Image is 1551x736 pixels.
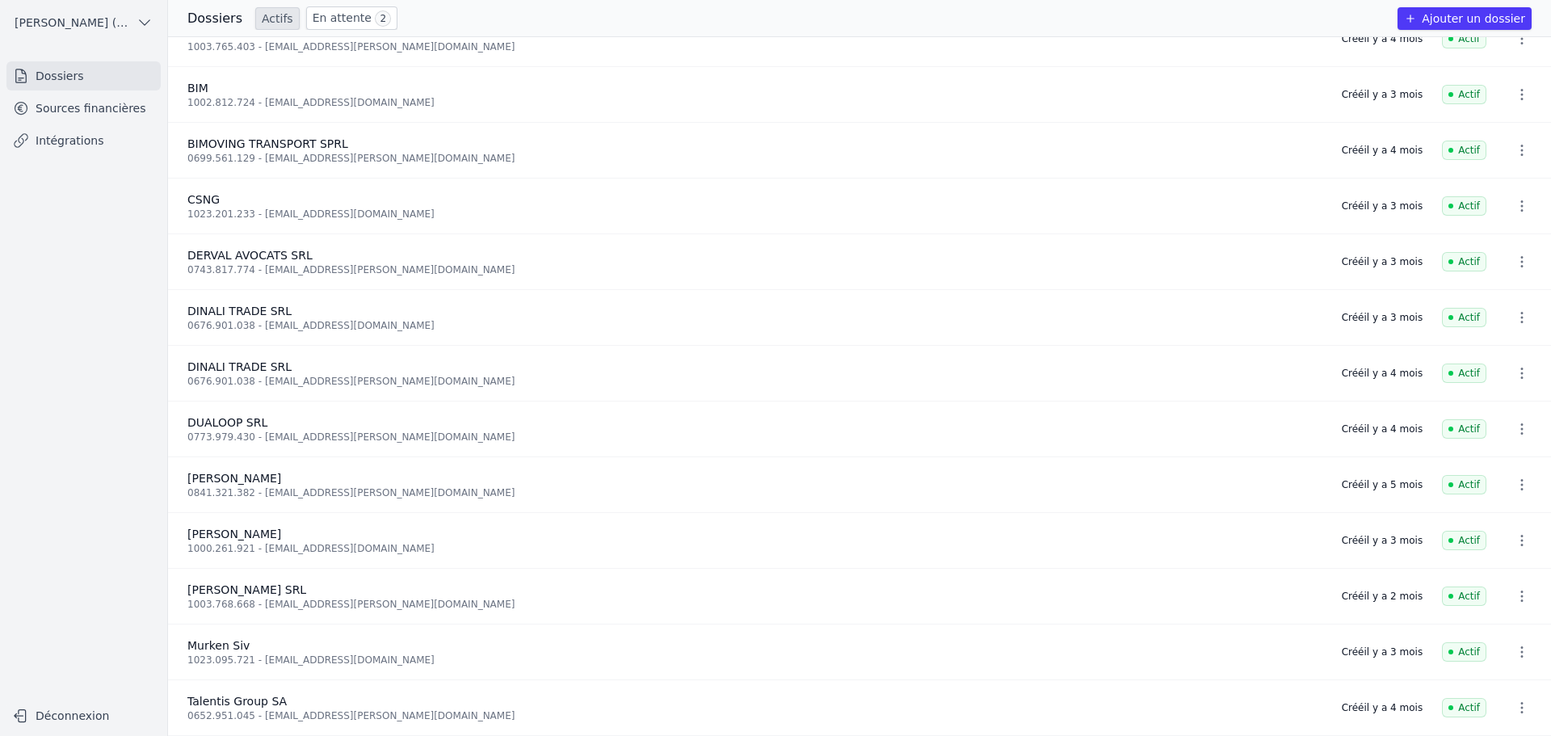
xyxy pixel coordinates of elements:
span: Actif [1442,308,1486,327]
div: 1003.765.403 - [EMAIL_ADDRESS][PERSON_NAME][DOMAIN_NAME] [187,40,1322,53]
div: Créé il y a 4 mois [1342,32,1423,45]
span: 2 [375,11,391,27]
div: Créé il y a 3 mois [1342,534,1423,547]
div: 0841.321.382 - [EMAIL_ADDRESS][PERSON_NAME][DOMAIN_NAME] [187,486,1322,499]
span: Actif [1442,642,1486,662]
a: Dossiers [6,61,161,90]
span: Actif [1442,141,1486,160]
div: Créé il y a 4 mois [1342,423,1423,435]
span: Actif [1442,364,1486,383]
a: Sources financières [6,94,161,123]
span: DUALOOP SRL [187,416,267,429]
div: 0699.561.129 - [EMAIL_ADDRESS][PERSON_NAME][DOMAIN_NAME] [187,152,1322,165]
a: Intégrations [6,126,161,155]
span: Actif [1442,196,1486,216]
div: Créé il y a 3 mois [1342,88,1423,101]
span: [PERSON_NAME] [187,472,281,485]
div: 0676.901.038 - [EMAIL_ADDRESS][PERSON_NAME][DOMAIN_NAME] [187,375,1322,388]
div: 1000.261.921 - [EMAIL_ADDRESS][DOMAIN_NAME] [187,542,1322,555]
span: Actif [1442,252,1486,271]
div: 0676.901.038 - [EMAIL_ADDRESS][DOMAIN_NAME] [187,319,1322,332]
button: Déconnexion [6,703,161,729]
div: Créé il y a 5 mois [1342,478,1423,491]
span: Actif [1442,419,1486,439]
button: Ajouter un dossier [1398,7,1532,30]
div: Créé il y a 2 mois [1342,590,1423,603]
span: Talentis Group SA [187,695,287,708]
span: [PERSON_NAME] [187,528,281,540]
span: BIM [187,82,208,95]
div: Créé il y a 4 mois [1342,701,1423,714]
span: DERVAL AVOCATS SRL [187,249,313,262]
span: BIMOVING TRANSPORT SPRL [187,137,348,150]
span: Actif [1442,698,1486,717]
div: 0743.817.774 - [EMAIL_ADDRESS][PERSON_NAME][DOMAIN_NAME] [187,263,1322,276]
div: Créé il y a 3 mois [1342,311,1423,324]
span: Actif [1442,587,1486,606]
span: DINALI TRADE SRL [187,360,292,373]
div: 1003.768.668 - [EMAIL_ADDRESS][PERSON_NAME][DOMAIN_NAME] [187,598,1322,611]
div: 1023.201.233 - [EMAIL_ADDRESS][DOMAIN_NAME] [187,208,1322,221]
div: 1002.812.724 - [EMAIL_ADDRESS][DOMAIN_NAME] [187,96,1322,109]
button: [PERSON_NAME] (Fiduciaire) [6,10,161,36]
span: Actif [1442,29,1486,48]
div: 0652.951.045 - [EMAIL_ADDRESS][PERSON_NAME][DOMAIN_NAME] [187,709,1322,722]
div: Créé il y a 4 mois [1342,144,1423,157]
div: Créé il y a 3 mois [1342,255,1423,268]
div: Créé il y a 4 mois [1342,367,1423,380]
div: 1023.095.721 - [EMAIL_ADDRESS][DOMAIN_NAME] [187,654,1322,667]
span: Actif [1442,531,1486,550]
span: [PERSON_NAME] SRL [187,583,306,596]
a: Actifs [255,7,300,30]
div: Créé il y a 3 mois [1342,200,1423,212]
h3: Dossiers [187,9,242,28]
div: Créé il y a 3 mois [1342,646,1423,658]
span: [PERSON_NAME] (Fiduciaire) [15,15,130,31]
div: 0773.979.430 - [EMAIL_ADDRESS][PERSON_NAME][DOMAIN_NAME] [187,431,1322,444]
span: CSNG [187,193,220,206]
span: Actif [1442,475,1486,494]
span: Actif [1442,85,1486,104]
a: En attente 2 [306,6,397,30]
span: DINALI TRADE SRL [187,305,292,318]
span: Murken Siv [187,639,250,652]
